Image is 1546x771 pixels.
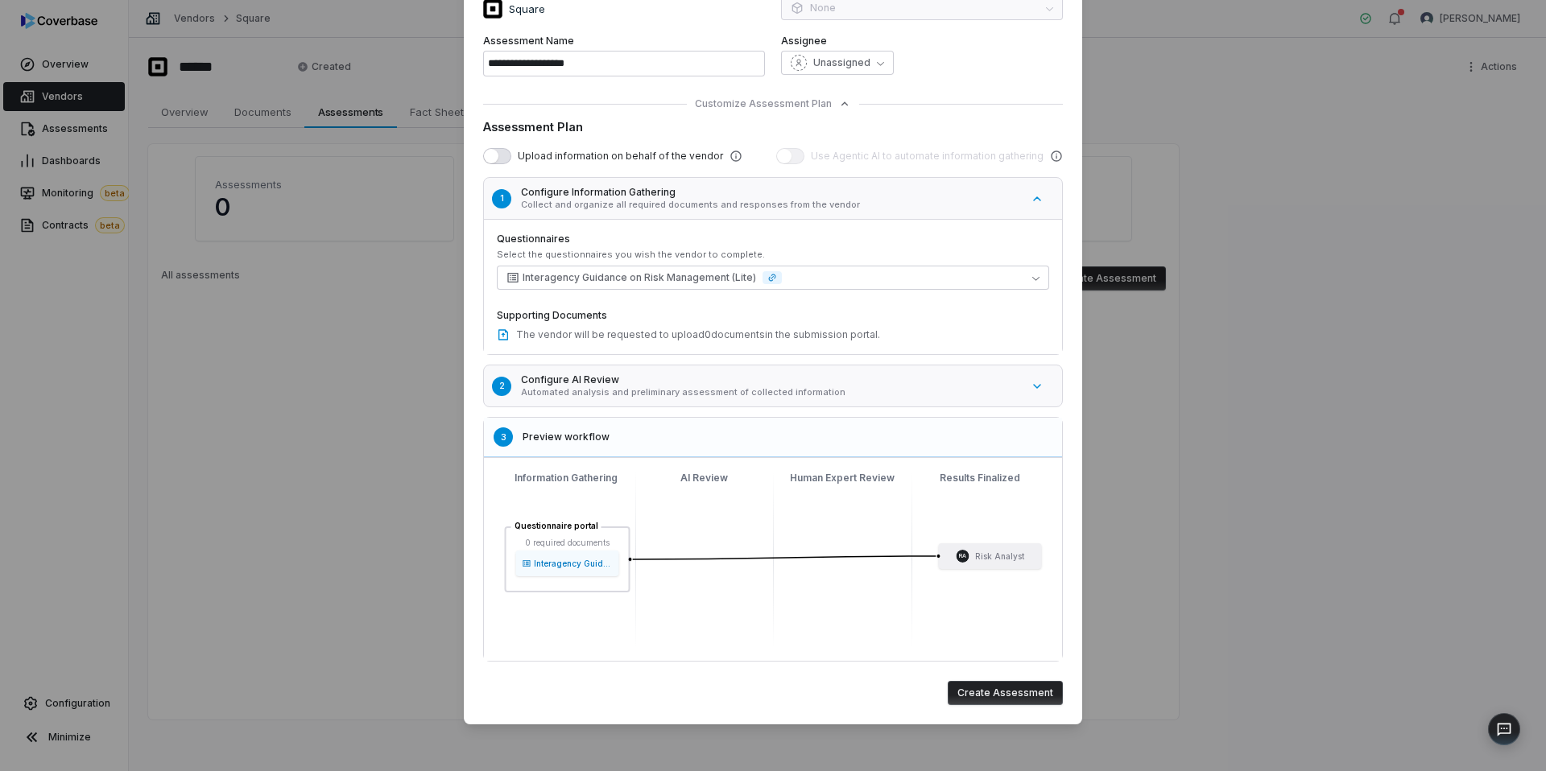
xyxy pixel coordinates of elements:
span: Upload information on behalf of the vendor [518,150,723,163]
label: Assignee [781,35,1063,47]
button: Customize Assessment Plan [695,97,851,110]
div: Assessment Plan [483,118,1063,135]
label: Assessment Name [483,35,765,47]
span: Customize Assessment Plan [695,97,832,110]
h5: Configure AI Review [521,373,1021,386]
span: Unassigned [813,56,870,69]
div: 1 [492,189,511,208]
label: Questionnaires [497,233,1049,245]
div: 3 [494,427,513,447]
p: Square [502,2,545,18]
label: Supporting Documents [497,309,1049,322]
span: Interagency Guidance on Risk Management (Lite) [523,271,756,284]
div: Select the questionnaires you wish the vendor to complete. [497,249,1049,261]
div: 2 [492,377,511,396]
h5: Configure Information Gathering [521,186,1021,199]
span: Use Agentic AI to automate information gathering [811,150,1044,163]
p: Collect and organize all required documents and responses from the vendor [521,199,1021,211]
button: 2Configure AI ReviewAutomated analysis and preliminary assessment of collected information [479,361,1083,411]
button: Create Assessment [948,681,1063,705]
button: 1Configure Information GatheringCollect and organize all required documents and responses from th... [479,173,1083,224]
h5: Preview workflow [523,431,1052,443]
div: The vendor will be requested to upload 0 document s in the submission portal. [497,328,1049,341]
p: Automated analysis and preliminary assessment of collected information [521,386,1021,398]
